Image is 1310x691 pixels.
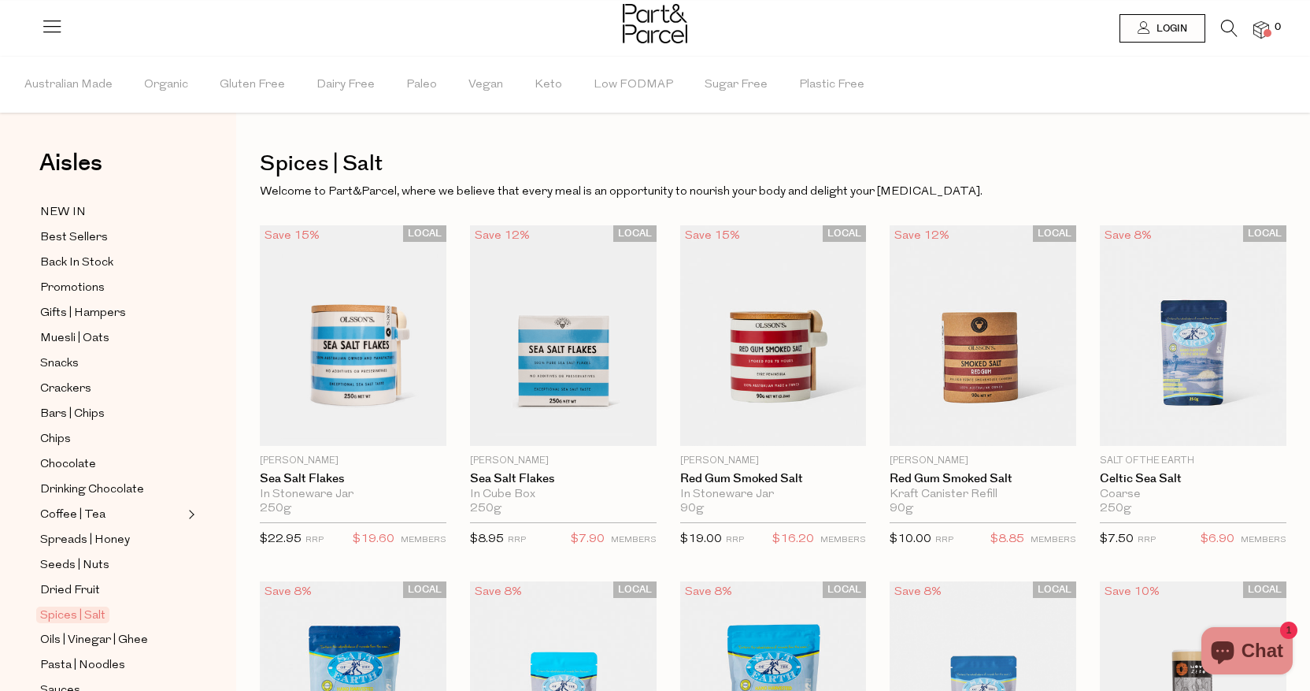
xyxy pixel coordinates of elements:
a: Sea Salt Flakes [470,472,657,486]
span: LOCAL [823,581,866,598]
span: Crackers [40,380,91,399]
span: $7.90 [571,529,605,550]
div: Save 12% [470,225,535,247]
span: 0 [1271,20,1285,35]
button: Expand/Collapse Coffee | Tea [184,505,195,524]
small: RRP [305,536,324,544]
p: [PERSON_NAME] [470,454,657,468]
a: Back In Stock [40,253,183,273]
a: Sea Salt Flakes [260,472,446,486]
span: $22.95 [260,533,302,545]
span: Organic [144,58,188,113]
div: Save 12% [890,225,954,247]
img: Part&Parcel [623,4,687,43]
a: Promotions [40,278,183,298]
span: LOCAL [403,225,446,242]
span: Gluten Free [220,58,285,113]
div: Save 8% [1100,225,1156,247]
span: LOCAL [823,225,866,242]
span: Spreads | Honey [40,531,130,550]
span: Back In Stock [40,254,113,273]
a: Bars | Chips [40,404,183,424]
a: Spices | Salt [40,606,183,625]
span: LOCAL [403,581,446,598]
span: Promotions [40,279,105,298]
span: Dairy Free [316,58,375,113]
p: Welcome to Part&Parcel, where we believe that every meal is an opportunity to nourish your body a... [260,182,1076,202]
span: LOCAL [613,225,657,242]
a: NEW IN [40,202,183,222]
h1: Spices | Salt [260,146,1286,182]
span: Bars | Chips [40,405,105,424]
span: 250g [470,502,501,516]
img: Sea Salt Flakes [260,225,446,446]
div: Save 8% [470,581,527,603]
span: Pasta | Noodles [40,656,125,675]
small: MEMBERS [1241,536,1286,544]
a: Snacks [40,354,183,373]
a: Gifts | Hampers [40,303,183,323]
span: Plastic Free [799,58,864,113]
span: Login [1153,22,1187,35]
span: $16.20 [772,529,814,550]
small: MEMBERS [1031,536,1076,544]
span: Australian Made [24,58,113,113]
span: Sugar Free [705,58,768,113]
span: 90g [890,502,913,516]
small: RRP [1138,536,1156,544]
span: Oils | Vinegar | Ghee [40,631,148,650]
span: Vegan [468,58,503,113]
a: Red Gum Smoked Salt [890,472,1076,486]
div: Save 10% [1100,581,1164,603]
p: Salt of The Earth [1100,454,1286,468]
inbox-online-store-chat: Shopify online store chat [1197,627,1297,678]
a: Pasta | Noodles [40,656,183,675]
a: Oils | Vinegar | Ghee [40,630,183,650]
span: Aisles [39,146,102,180]
p: [PERSON_NAME] [260,454,446,468]
a: Login [1119,14,1205,43]
a: Chips [40,429,183,449]
a: Chocolate [40,455,183,474]
span: Coffee | Tea [40,506,105,525]
div: Save 8% [680,581,737,603]
a: Drinking Chocolate [40,480,183,500]
small: MEMBERS [401,536,446,544]
span: $8.85 [990,529,1024,550]
span: LOCAL [1243,225,1286,242]
span: $19.00 [680,533,722,545]
span: $19.60 [353,529,394,550]
img: Sea Salt Flakes [470,225,657,446]
small: MEMBERS [820,536,866,544]
div: Save 8% [890,581,946,603]
span: Dried Fruit [40,581,100,600]
small: RRP [508,536,526,544]
span: LOCAL [1243,581,1286,598]
span: NEW IN [40,203,86,222]
a: Coffee | Tea [40,505,183,525]
small: MEMBERS [611,536,657,544]
a: Seeds | Nuts [40,555,183,575]
span: $8.95 [470,533,504,545]
span: 250g [1100,502,1131,516]
span: $10.00 [890,533,931,545]
a: Celtic Sea Salt [1100,472,1286,486]
span: Snacks [40,355,79,373]
a: Best Sellers [40,228,183,247]
span: Chips [40,430,71,449]
a: 0 [1253,21,1269,38]
img: Celtic Sea Salt [1100,225,1286,446]
div: Save 8% [260,581,316,603]
div: Coarse [1100,488,1286,502]
span: Best Sellers [40,228,108,247]
span: Seeds | Nuts [40,556,109,575]
span: Paleo [406,58,437,113]
span: Keto [535,58,562,113]
span: LOCAL [1033,225,1076,242]
small: RRP [935,536,953,544]
span: 90g [680,502,704,516]
a: Red Gum Smoked Salt [680,472,867,486]
span: Chocolate [40,455,96,474]
span: Spices | Salt [36,607,109,623]
a: Spreads | Honey [40,530,183,550]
